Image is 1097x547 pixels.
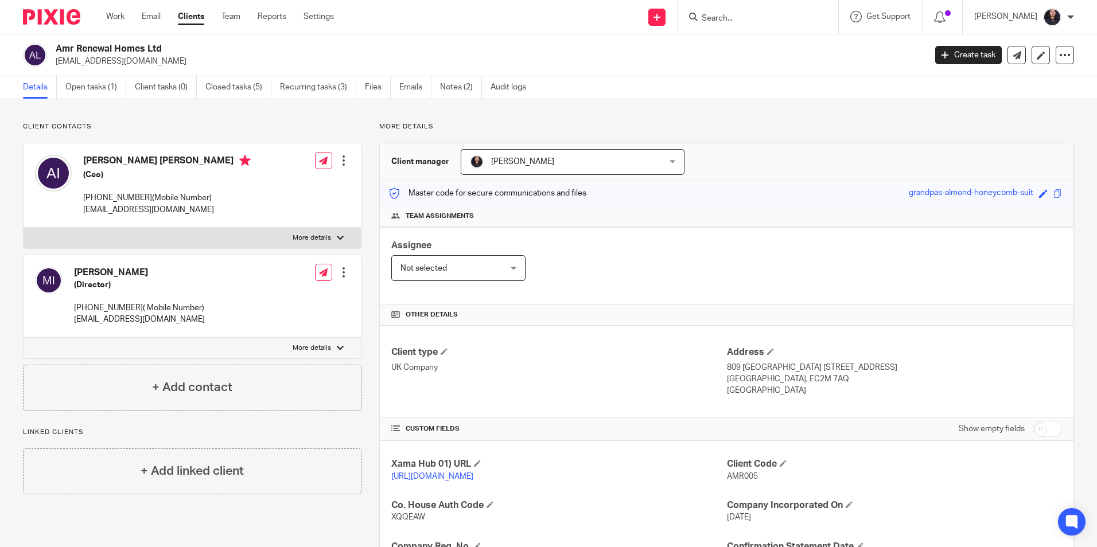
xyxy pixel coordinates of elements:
h4: Xama Hub 01) URL [391,458,726,470]
p: [GEOGRAPHIC_DATA], EC2M 7AQ [727,373,1062,385]
p: Linked clients [23,428,361,437]
span: Other details [406,310,458,319]
a: Emails [399,76,431,99]
a: Client tasks (0) [135,76,197,99]
p: [PERSON_NAME] [974,11,1037,22]
span: XQQEAW [391,513,425,521]
p: More details [379,122,1074,131]
h5: (Ceo) [83,169,251,181]
h3: Client manager [391,156,449,167]
a: Team [221,11,240,22]
h4: [PERSON_NAME] [74,267,205,279]
p: [EMAIL_ADDRESS][DOMAIN_NAME] [74,314,205,325]
a: Reports [258,11,286,22]
img: svg%3E [35,267,63,294]
label: Show empty fields [959,423,1025,435]
p: [EMAIL_ADDRESS][DOMAIN_NAME] [56,56,918,67]
a: Clients [178,11,204,22]
a: Work [106,11,125,22]
span: [PERSON_NAME] [491,158,554,166]
a: Audit logs [491,76,535,99]
img: Pixie [23,9,80,25]
span: [DATE] [727,513,751,521]
img: svg%3E [35,155,72,192]
a: Create task [935,46,1002,64]
p: Client contacts [23,122,361,131]
p: [PHONE_NUMBER](Mobile Number) [83,192,251,204]
span: Team assignments [406,212,474,221]
div: grandpas-almond-honeycomb-suit [909,187,1033,200]
h4: Co. House Auth Code [391,499,726,511]
h2: Amr Renewal Homes Ltd [56,43,745,55]
span: Not selected [400,264,447,272]
h4: CUSTOM FIELDS [391,424,726,433]
a: Notes (2) [440,76,482,99]
a: Details [23,76,57,99]
h5: (Director) [74,279,205,291]
img: MicrosoftTeams-image.jfif [1043,8,1061,26]
p: [PHONE_NUMBER]( Mobile Number) [74,302,205,314]
a: Closed tasks (5) [205,76,271,99]
span: Assignee [391,241,431,250]
img: MicrosoftTeams-image.jfif [470,155,484,169]
a: Settings [304,11,334,22]
span: Get Support [866,13,911,21]
a: Files [365,76,391,99]
a: Email [142,11,161,22]
h4: [PERSON_NAME] [PERSON_NAME] [83,155,251,169]
h4: Client Code [727,458,1062,470]
i: Primary [239,155,251,166]
h4: Client type [391,346,726,358]
p: [GEOGRAPHIC_DATA] [727,385,1062,396]
h4: Company Incorporated On [727,499,1062,511]
a: [URL][DOMAIN_NAME] [391,472,473,480]
a: Recurring tasks (3) [280,76,356,99]
h4: + Add linked client [141,462,244,480]
a: Open tasks (1) [65,76,126,99]
p: UK Company [391,362,726,373]
p: More details [293,343,331,353]
h4: Address [727,346,1062,358]
p: 809 [GEOGRAPHIC_DATA] [STREET_ADDRESS] [727,362,1062,373]
img: svg%3E [23,43,47,67]
p: Master code for secure communications and files [388,187,586,199]
p: [EMAIL_ADDRESS][DOMAIN_NAME] [83,204,251,216]
span: AMR005 [727,472,758,480]
h4: + Add contact [152,378,232,396]
input: Search [701,14,804,24]
p: More details [293,233,331,243]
